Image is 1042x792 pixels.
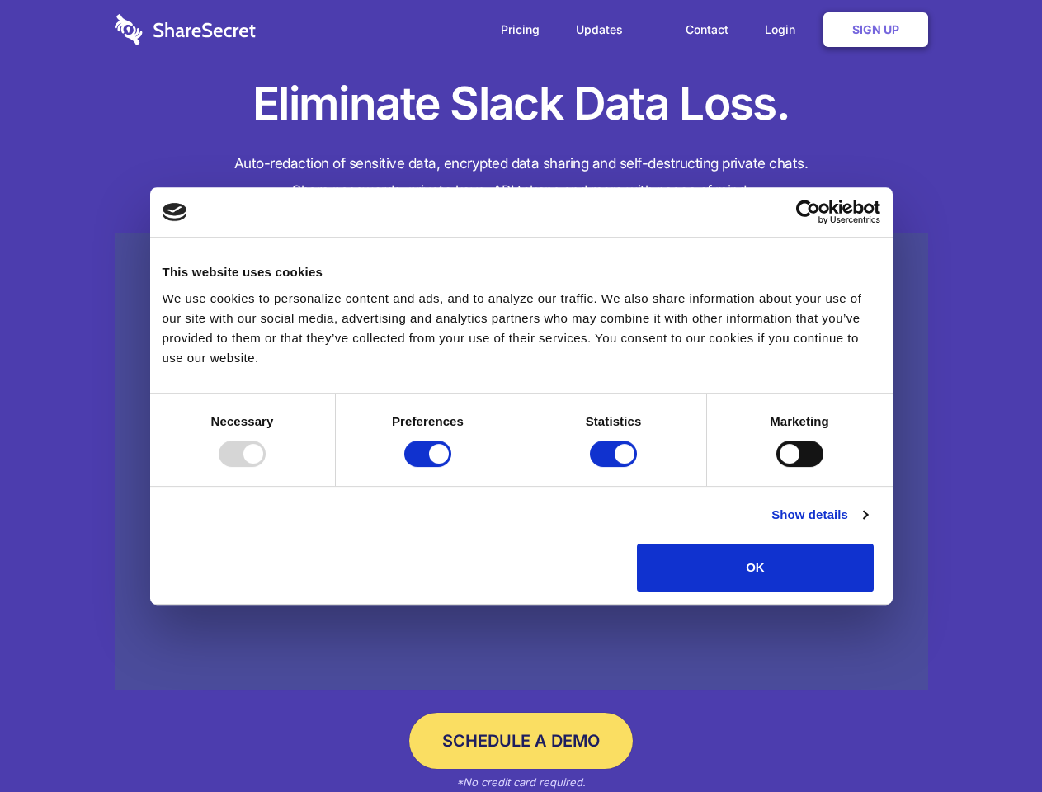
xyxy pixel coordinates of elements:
strong: Necessary [211,414,274,428]
div: This website uses cookies [163,262,880,282]
a: Pricing [484,4,556,55]
h4: Auto-redaction of sensitive data, encrypted data sharing and self-destructing private chats. Shar... [115,150,928,205]
a: Schedule a Demo [409,713,633,769]
div: We use cookies to personalize content and ads, and to analyze our traffic. We also share informat... [163,289,880,368]
strong: Marketing [770,414,829,428]
a: Show details [771,505,867,525]
a: Usercentrics Cookiebot - opens in a new window [736,200,880,224]
a: Contact [669,4,745,55]
a: Sign Up [823,12,928,47]
img: logo [163,203,187,221]
em: *No credit card required. [456,775,586,789]
strong: Preferences [392,414,464,428]
button: OK [637,544,874,592]
img: logo-wordmark-white-trans-d4663122ce5f474addd5e946df7df03e33cb6a1c49d2221995e7729f52c070b2.svg [115,14,256,45]
h1: Eliminate Slack Data Loss. [115,74,928,134]
a: Login [748,4,820,55]
strong: Statistics [586,414,642,428]
a: Wistia video thumbnail [115,233,928,691]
